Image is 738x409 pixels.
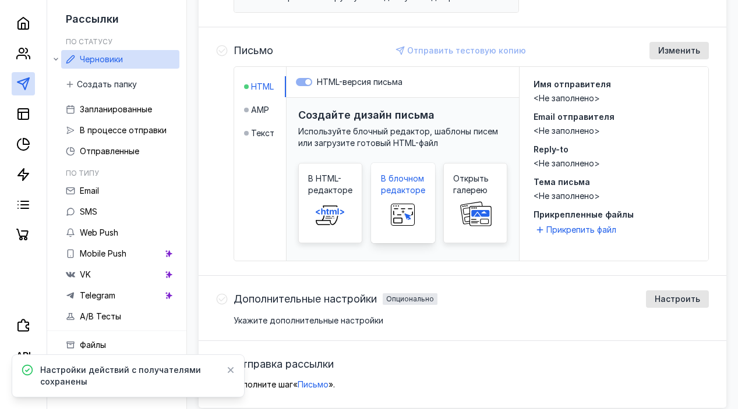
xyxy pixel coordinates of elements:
[298,126,498,148] span: Используйте блочный редактор, шаблоны писем или загрузите готовый HTML-файл
[534,223,621,237] button: Прикрепить файл
[234,293,437,305] h4: Дополнительные настройкиОпционально
[234,45,273,56] h4: Письмо
[61,202,179,221] a: SMS
[534,191,600,201] span: <Не заполнено>
[80,311,121,321] span: A/B Тесты
[655,294,700,304] span: Настроить
[66,13,119,25] span: Рассылки
[534,93,600,103] span: <Не заполнено>
[646,290,709,308] button: Настроить
[77,80,137,90] span: Создать папку
[61,76,143,93] button: Создать папку
[298,379,329,390] button: Письмо
[534,144,568,154] span: Reply-to
[386,296,434,303] div: Опционально
[649,42,709,59] button: Изменить
[534,158,600,168] span: <Не заполнено>
[61,50,179,69] a: Черновики
[80,248,126,258] span: Mobile Push
[66,169,99,177] h5: По типу
[251,104,269,116] span: AMP
[80,290,115,300] span: Telegram
[534,209,694,220] span: Прикрепленные файлы
[298,379,329,389] span: Письмо
[80,227,118,237] span: Web Push
[658,46,700,56] span: Изменить
[234,358,334,370] h4: Отправка рассылки
[534,112,615,122] span: Email отправителя
[61,336,179,354] a: Файлы
[534,126,600,136] span: <Не заполнено>
[453,173,497,196] span: Открыть галерею
[80,125,167,135] span: В процессе отправки
[80,54,123,64] span: Черновики
[80,269,91,279] span: VK
[234,379,709,390] p: Заполните шаг « » .
[251,81,274,93] span: HTML
[61,182,179,200] a: Email
[61,307,179,326] a: A/B Тесты
[61,142,179,161] a: Отправленные
[80,207,97,216] span: SMS
[251,127,274,139] span: Текст
[308,173,352,196] span: В HTML-редакторе
[61,121,179,140] a: В процессе отправки
[534,177,590,187] span: Тема письма
[317,77,402,87] span: HTML-версия письма
[234,293,377,305] span: Дополнительные настройки
[234,315,383,325] span: Укажите дополнительные настройки
[61,100,179,119] a: Запланированные
[61,265,179,284] a: VK
[66,37,112,46] h5: По статусу
[546,224,616,236] span: Прикрепить файл
[298,109,435,121] h3: Создайте дизайн письма
[534,79,611,89] span: Имя отправителя
[80,186,99,195] span: Email
[61,223,179,242] a: Web Push
[40,364,217,387] span: Настройки действий с получателями сохранены
[61,244,179,263] a: Mobile Push
[61,286,179,305] a: Telegram
[381,173,425,196] span: В блочном редакторе
[80,340,106,350] span: Файлы
[80,104,152,114] span: Запланированные
[80,146,139,156] span: Отправленные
